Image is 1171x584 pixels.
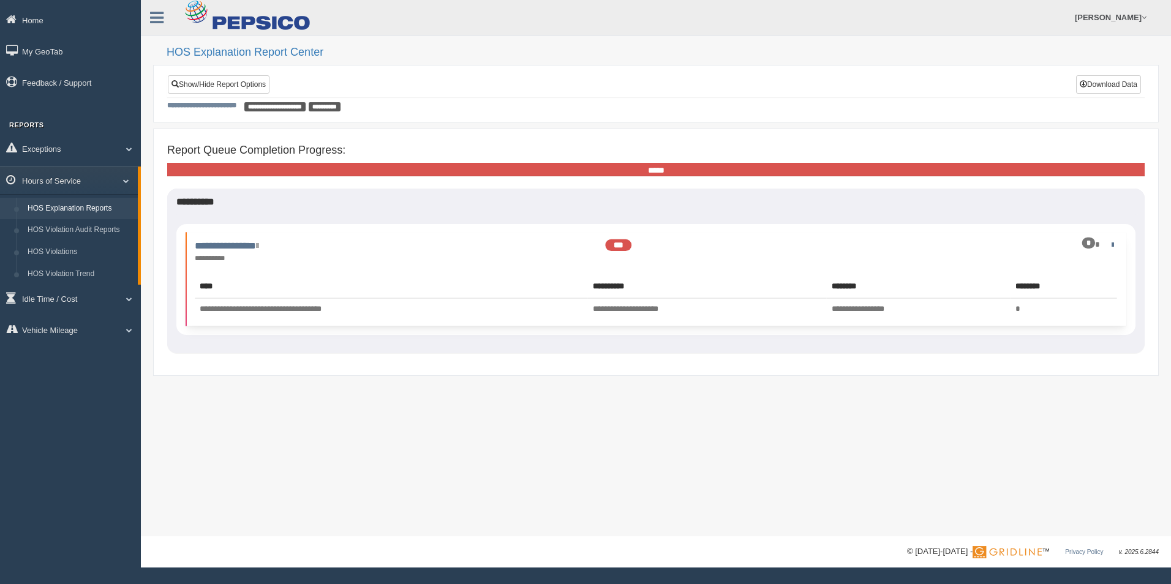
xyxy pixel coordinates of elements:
[973,546,1042,558] img: Gridline
[22,198,138,220] a: HOS Explanation Reports
[1065,548,1103,555] a: Privacy Policy
[167,47,1159,59] h2: HOS Explanation Report Center
[168,75,269,94] a: Show/Hide Report Options
[167,144,1145,157] h4: Report Queue Completion Progress:
[186,233,1126,326] li: Expand
[1119,548,1159,555] span: v. 2025.6.2844
[22,241,138,263] a: HOS Violations
[22,219,138,241] a: HOS Violation Audit Reports
[22,263,138,285] a: HOS Violation Trend
[907,545,1159,558] div: © [DATE]-[DATE] - ™
[1076,75,1141,94] button: Download Data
